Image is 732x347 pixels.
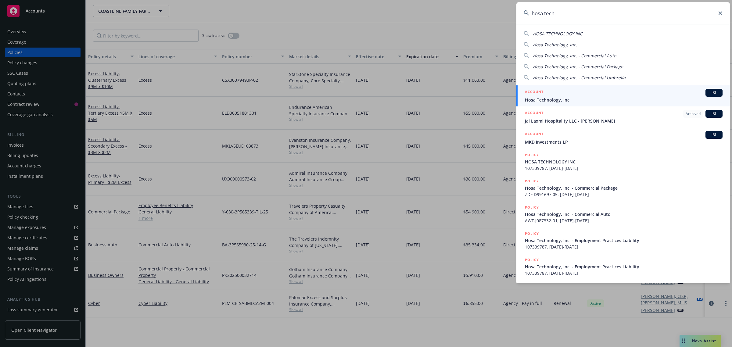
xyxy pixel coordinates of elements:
[516,127,730,148] a: ACCOUNTBIMKD Investments LP
[525,178,539,184] h5: POLICY
[525,211,723,217] span: Hosa Technology, Inc. - Commercial Auto
[525,110,544,117] h5: ACCOUNT
[525,159,723,165] span: HOSA TECHNOLOGY INC
[525,131,544,138] h5: ACCOUNT
[708,111,720,116] span: BI
[525,257,539,263] h5: POLICY
[708,132,720,138] span: BI
[525,185,723,191] span: Hosa Technology, Inc. - Commercial Package
[525,204,539,210] h5: POLICY
[525,118,723,124] span: Jai Laxmi Hospitality LLC - [PERSON_NAME]
[525,231,539,237] h5: POLICY
[516,85,730,106] a: ACCOUNTBIHosa Technology, Inc.
[533,42,577,48] span: Hosa Technology, Inc.
[516,175,730,201] a: POLICYHosa Technology, Inc. - Commercial PackageZDF D991697 05, [DATE]-[DATE]
[525,97,723,103] span: Hosa Technology, Inc.
[525,237,723,244] span: Hosa Technology, Inc. - Employment Practices Liability
[516,253,730,280] a: POLICYHosa Technology, Inc. - Employment Practices Liability107339787, [DATE]-[DATE]
[525,217,723,224] span: AWF-J087332-01, [DATE]-[DATE]
[525,165,723,171] span: 107339787, [DATE]-[DATE]
[525,270,723,276] span: 107339787, [DATE]-[DATE]
[525,191,723,198] span: ZDF D991697 05, [DATE]-[DATE]
[533,64,623,70] span: Hosa Technology, Inc. - Commercial Package
[525,244,723,250] span: 107339787, [DATE]-[DATE]
[533,31,583,37] span: HOSA TECHNOLOGY INC
[525,152,539,158] h5: POLICY
[533,75,626,80] span: Hosa Technology, Inc. - Commercial Umbrella
[516,2,730,24] input: Search...
[516,106,730,127] a: ACCOUNTArchivedBIJai Laxmi Hospitality LLC - [PERSON_NAME]
[533,53,616,59] span: Hosa Technology, Inc. - Commercial Auto
[525,139,723,145] span: MKD Investments LP
[686,111,701,116] span: Archived
[708,90,720,95] span: BI
[516,227,730,253] a: POLICYHosa Technology, Inc. - Employment Practices Liability107339787, [DATE]-[DATE]
[525,263,723,270] span: Hosa Technology, Inc. - Employment Practices Liability
[516,148,730,175] a: POLICYHOSA TECHNOLOGY INC107339787, [DATE]-[DATE]
[525,89,544,96] h5: ACCOUNT
[516,201,730,227] a: POLICYHosa Technology, Inc. - Commercial AutoAWF-J087332-01, [DATE]-[DATE]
